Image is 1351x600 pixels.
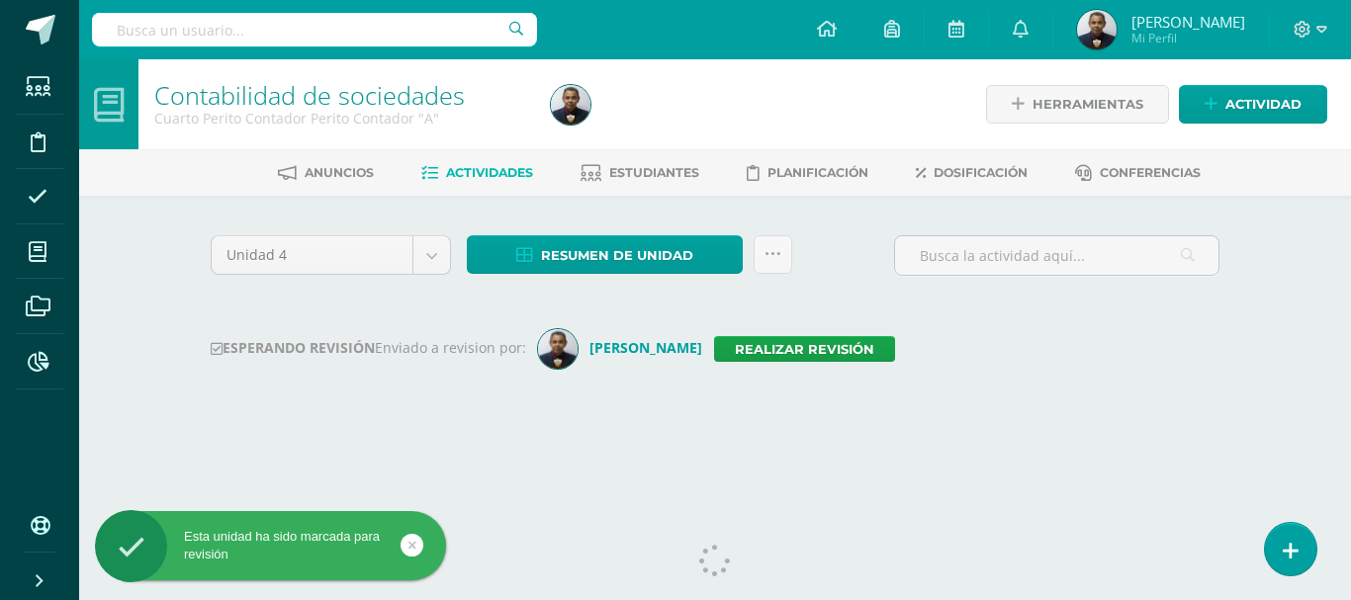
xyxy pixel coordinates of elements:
a: Resumen de unidad [467,235,743,274]
input: Busca la actividad aquí... [895,236,1218,275]
span: Mi Perfil [1131,30,1245,46]
span: Unidad 4 [226,236,398,274]
span: Resumen de unidad [541,237,693,274]
span: Actividad [1225,86,1302,123]
a: Realizar revisión [714,336,895,362]
strong: ESPERANDO REVISIÓN [211,338,375,357]
a: Herramientas [986,85,1169,124]
img: 95b3710bf020b3bacc298da9a37dfd61.png [551,85,590,125]
span: [PERSON_NAME] [1131,12,1245,32]
a: Actividades [421,157,533,189]
div: Cuarto Perito Contador Perito Contador 'A' [154,109,527,128]
a: [PERSON_NAME] [538,338,714,357]
a: Anuncios [278,157,374,189]
span: Anuncios [305,165,374,180]
a: Contabilidad de sociedades [154,78,465,112]
span: Estudiantes [609,165,699,180]
a: Conferencias [1075,157,1201,189]
img: 95b3710bf020b3bacc298da9a37dfd61.png [1077,10,1117,49]
h1: Contabilidad de sociedades [154,81,527,109]
img: 0044c8c87f45057453d3c31a330aa4ce.png [538,329,578,369]
a: Unidad 4 [212,236,450,274]
span: Actividades [446,165,533,180]
span: Conferencias [1100,165,1201,180]
span: Herramientas [1033,86,1143,123]
strong: [PERSON_NAME] [589,338,702,357]
a: Actividad [1179,85,1327,124]
span: Enviado a revision por: [375,338,526,357]
span: Dosificación [934,165,1028,180]
a: Estudiantes [581,157,699,189]
div: Esta unidad ha sido marcada para revisión [95,528,446,563]
a: Dosificación [916,157,1028,189]
input: Busca un usuario... [92,13,537,46]
span: Planificación [767,165,868,180]
a: Planificación [747,157,868,189]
